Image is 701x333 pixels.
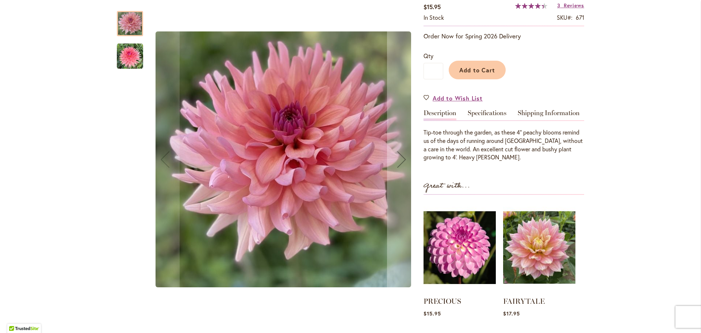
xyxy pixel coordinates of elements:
[424,52,433,60] span: Qty
[117,36,143,69] div: BAREFOOT
[557,2,560,9] span: 3
[424,32,584,41] p: Order Now for Spring 2026 Delivery
[424,110,584,162] div: Detailed Product Info
[424,14,444,21] span: In stock
[150,4,416,315] div: BAREFOOTBAREFOOT
[424,310,441,317] span: $15.95
[557,14,572,21] strong: SKU
[424,202,496,293] img: PRECIOUS
[433,94,483,102] span: Add to Wish List
[518,110,580,120] a: Shipping Information
[424,110,456,120] a: Description
[449,61,506,79] button: Add to Cart
[459,66,495,74] span: Add to Cart
[557,2,584,9] a: 3 Reviews
[150,4,450,315] div: Product Images
[503,297,545,306] a: FAIRYTALE
[424,180,470,192] strong: Great with...
[503,310,520,317] span: $17.95
[150,4,416,315] div: BAREFOOT
[156,31,411,287] img: BAREFOOT
[424,128,584,162] p: Tip-toe through the garden, as these 4" peachy blooms remind us of the days of running around [GE...
[5,307,26,328] iframe: Launch Accessibility Center
[424,297,461,306] a: PRECIOUS
[424,3,441,11] span: $15.95
[424,94,483,102] a: Add to Wish List
[468,110,506,120] a: Specifications
[576,14,584,22] div: 671
[515,3,547,9] div: 89%
[387,4,416,315] button: Next
[117,43,143,69] img: BAREFOOT
[564,2,584,9] span: Reviews
[503,202,575,293] img: FAIRYTALE
[117,4,150,36] div: BAREFOOT
[424,14,444,22] div: Availability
